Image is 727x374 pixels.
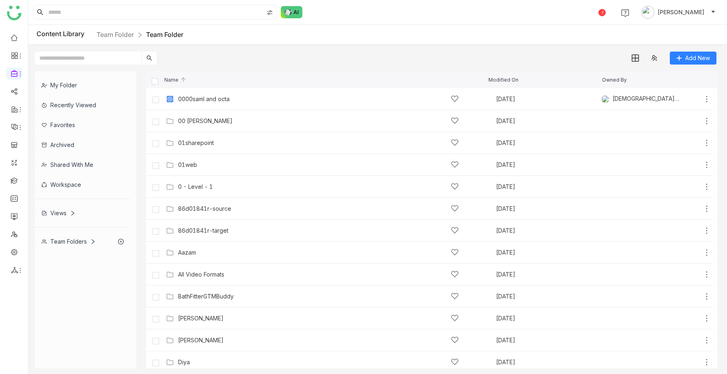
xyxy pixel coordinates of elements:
[178,140,214,146] a: 01sharepoint
[166,205,174,213] img: Folder
[178,249,196,256] a: Aazam
[496,272,602,277] div: [DATE]
[180,76,187,83] img: arrow-up.svg
[685,54,710,63] span: Add New
[166,314,174,322] img: Folder
[488,77,518,82] span: Modified On
[166,95,174,103] img: mp4.svg
[178,205,231,212] a: 86d01841r-source
[166,117,174,125] img: Folder
[164,77,187,82] span: Name
[178,184,213,190] a: 0 - Level - 1
[178,271,224,278] a: All Video Formats
[496,359,602,365] div: [DATE]
[178,337,224,344] a: [PERSON_NAME]
[621,9,629,17] img: help.svg
[35,75,130,95] div: My Folder
[178,162,197,168] a: 01web
[7,6,22,20] img: logo
[496,316,602,321] div: [DATE]
[178,293,234,300] a: BathFitterGTMBuddy
[166,292,174,300] img: Folder
[601,95,609,103] img: 684a9b06de261c4b36a3cf65
[602,77,627,82] span: Owned By
[35,175,130,195] div: Workspace
[41,238,96,245] div: Team Folders
[166,161,174,169] img: Folder
[281,6,303,18] img: ask-buddy-normal.svg
[496,337,602,343] div: [DATE]
[670,52,716,65] button: Add New
[496,250,602,255] div: [DATE]
[496,96,602,102] div: [DATE]
[35,115,130,135] div: Favorites
[35,155,130,175] div: Shared with me
[37,30,183,40] div: Content Library
[641,6,654,19] img: avatar
[601,95,699,103] div: [DEMOGRAPHIC_DATA][PERSON_NAME]
[178,96,230,102] a: 0000saml and octa
[166,336,174,344] img: Folder
[178,359,190,365] a: Diya
[35,135,130,155] div: Archived
[178,227,228,234] a: 86d01841r-target
[97,30,134,39] a: Team Folder
[267,9,273,16] img: search-type.svg
[640,6,717,19] button: [PERSON_NAME]
[166,139,174,147] img: Folder
[166,249,174,257] img: Folder
[496,184,602,190] div: [DATE]
[178,118,232,124] a: 00 [PERSON_NAME]
[496,162,602,168] div: [DATE]
[598,9,606,16] div: 1
[41,210,75,216] div: Views
[658,8,704,17] span: [PERSON_NAME]
[496,140,602,146] div: [DATE]
[178,315,224,322] a: [PERSON_NAME]
[496,206,602,212] div: [DATE]
[166,227,174,235] img: Folder
[496,228,602,233] div: [DATE]
[166,358,174,366] img: Folder
[35,95,130,115] div: Recently Viewed
[146,30,183,39] a: Team Folder
[496,294,602,299] div: [DATE]
[496,118,602,124] div: [DATE]
[166,270,174,279] img: Folder
[632,54,639,62] img: grid.svg
[166,183,174,191] img: Folder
